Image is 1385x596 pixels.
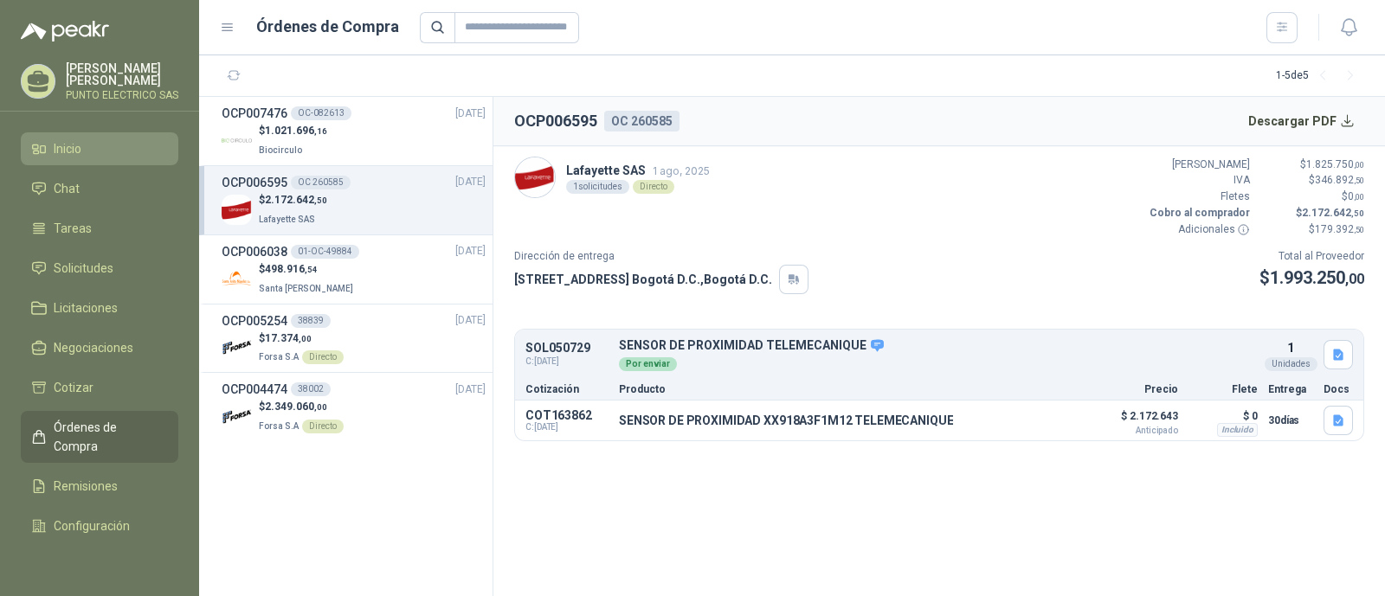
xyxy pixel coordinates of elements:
div: OC 260585 [291,176,351,189]
p: $ [259,330,344,347]
p: $ [1259,265,1364,292]
p: $ [1260,205,1364,221]
span: 1.825.750 [1306,158,1364,170]
p: 30 días [1268,410,1313,431]
span: Tareas [54,219,92,238]
div: Directo [633,180,674,194]
a: Cotizar [21,371,178,404]
span: Inicio [54,139,81,158]
p: Entrega [1268,384,1313,394]
p: Lafayette SAS [566,161,710,180]
img: Company Logo [222,264,252,294]
div: 38839 [291,314,331,328]
span: [DATE] [455,381,486,398]
span: [DATE] [455,243,486,260]
a: Remisiones [21,470,178,503]
span: 1.993.250 [1270,267,1364,288]
span: Solicitudes [54,259,113,278]
div: Por enviar [619,357,677,371]
span: 2.349.060 [265,401,327,413]
div: Directo [302,420,344,433]
span: 17.374 [265,332,312,344]
img: Logo peakr [21,21,109,42]
h3: OCP005254 [222,311,287,330]
a: Chat [21,172,178,205]
div: Incluido [1217,423,1258,437]
div: OC 260585 [604,111,680,131]
span: C: [DATE] [525,422,609,433]
div: 1 solicitudes [566,180,629,194]
p: Dirección de entrega [514,248,808,265]
p: $ [259,123,327,139]
a: Negociaciones [21,331,178,364]
span: ,50 [1354,176,1364,185]
img: Company Logo [222,125,252,156]
p: $ [1260,172,1364,189]
img: Company Logo [222,332,252,362]
span: Órdenes de Compra [54,418,162,456]
span: 2.172.642 [1302,207,1364,219]
span: 1 ago, 2025 [653,164,710,177]
a: OCP00447438002[DATE] Company Logo$2.349.060,00Forsa S.ADirecto [222,380,486,434]
div: 01-OC-49884 [291,245,359,259]
span: ,00 [1354,160,1364,170]
span: ,50 [1354,225,1364,234]
div: Directo [302,350,344,364]
p: $ 2.172.643 [1092,406,1178,435]
span: 2.172.642 [265,194,327,206]
span: Santa [PERSON_NAME] [259,284,353,293]
span: Chat [54,179,80,198]
p: $ [1260,189,1364,205]
span: [DATE] [455,312,486,329]
p: $ [1260,157,1364,173]
span: Licitaciones [54,298,118,317]
p: $ 0 [1189,406,1258,426]
p: [PERSON_NAME] [PERSON_NAME] [66,62,178,87]
span: Cotizar [54,378,93,397]
div: 38002 [291,382,331,396]
a: Manuales y ayuda [21,549,178,582]
span: Lafayette SAS [259,215,315,224]
p: SENSOR DE PROXIMIDAD XX918A3F1M12 TELEMECANIQUE [619,413,953,427]
h3: OCP006038 [222,242,287,261]
span: 0 [1348,190,1364,202]
img: Company Logo [222,401,252,432]
span: 346.892 [1315,174,1364,186]
span: 1.021.696 [265,125,327,137]
span: [DATE] [455,106,486,122]
div: OC-082613 [291,106,351,120]
span: Negociaciones [54,338,133,357]
span: 498.916 [265,263,318,275]
a: Órdenes de Compra [21,411,178,463]
h3: OCP007476 [222,104,287,123]
div: Unidades [1265,357,1317,371]
a: OCP00603801-OC-49884[DATE] Company Logo$498.916,54Santa [PERSON_NAME] [222,242,486,297]
h3: OCP006595 [222,173,287,192]
span: [DATE] [455,174,486,190]
h1: Órdenes de Compra [256,15,399,39]
span: ,54 [305,265,318,274]
span: Configuración [54,516,130,535]
span: ,50 [314,195,327,205]
a: OCP007476OC-082613[DATE] Company Logo$1.021.696,16Biocirculo [222,104,486,158]
p: Docs [1324,384,1353,394]
p: $ [1260,221,1364,238]
p: Fletes [1146,189,1250,205]
a: Solicitudes [21,252,178,285]
p: Cotización [525,384,609,394]
p: Producto [619,384,1081,394]
p: $ [259,261,357,278]
p: SENSOR DE PROXIMIDAD TELEMECANIQUE [619,338,1258,354]
span: 179.392 [1315,223,1364,235]
span: ,00 [314,402,327,412]
img: Company Logo [222,195,252,225]
div: 1 - 5 de 5 [1276,62,1364,90]
span: Biocirculo [259,145,302,155]
span: C: [DATE] [525,355,609,368]
a: OCP00525438839[DATE] Company Logo$17.374,00Forsa S.ADirecto [222,311,486,366]
p: Adicionales [1146,221,1250,238]
p: SOL050729 [525,342,609,355]
a: Inicio [21,132,178,165]
p: [PERSON_NAME] [1146,157,1250,173]
span: ,16 [314,126,327,136]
